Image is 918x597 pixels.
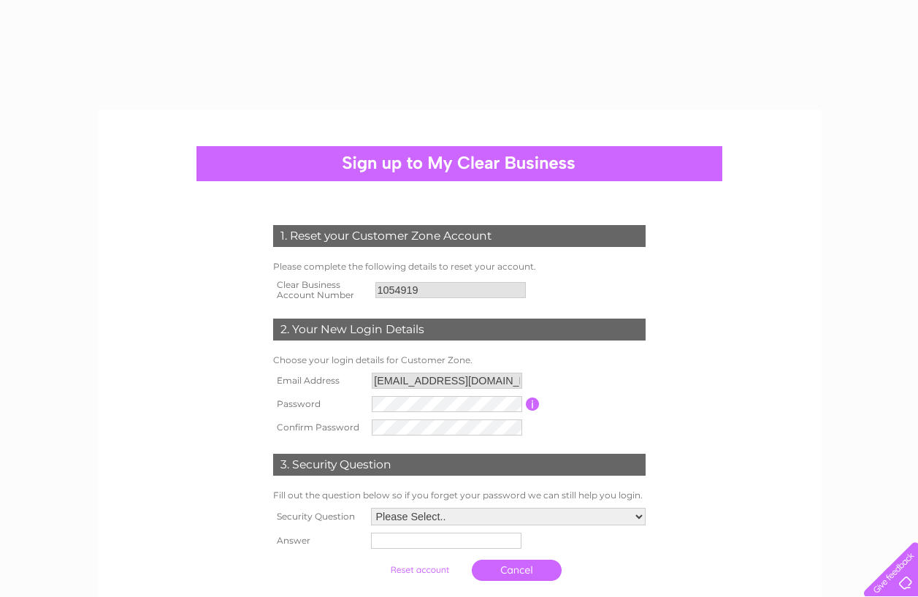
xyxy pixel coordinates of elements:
[526,398,540,411] input: Information
[269,275,372,305] th: Clear Business Account Number
[273,319,646,341] div: 2. Your New Login Details
[269,416,369,439] th: Confirm Password
[375,560,464,580] input: Submit
[269,369,369,392] th: Email Address
[273,454,646,476] div: 3. Security Question
[269,351,649,369] td: Choose your login details for Customer Zone.
[269,258,649,275] td: Please complete the following details to reset your account.
[472,560,562,581] a: Cancel
[269,392,369,416] th: Password
[273,225,646,247] div: 1. Reset your Customer Zone Account
[269,504,367,529] th: Security Question
[269,487,649,504] td: Fill out the question below so if you forget your password we can still help you login.
[269,529,367,552] th: Answer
